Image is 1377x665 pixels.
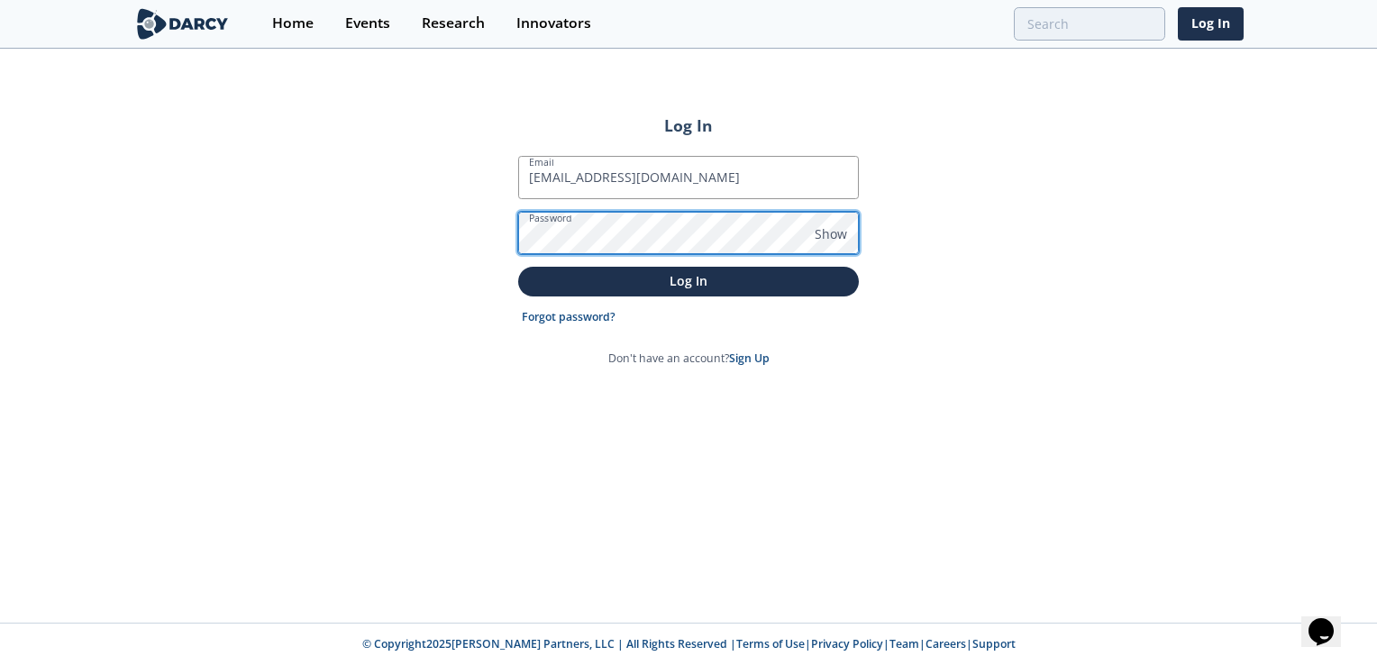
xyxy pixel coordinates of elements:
a: Sign Up [729,351,770,366]
a: Team [889,636,919,651]
label: Password [529,211,572,225]
a: Careers [926,636,966,651]
p: Log In [531,271,846,290]
iframe: chat widget [1301,593,1359,647]
div: Home [272,16,314,31]
img: logo-wide.svg [133,8,232,40]
p: © Copyright 2025 [PERSON_NAME] Partners, LLC | All Rights Reserved | | | | | [65,636,1312,652]
label: Email [529,155,554,169]
a: Terms of Use [736,636,805,651]
div: Events [345,16,390,31]
button: Log In [518,267,859,296]
h2: Log In [518,114,859,137]
input: Advanced Search [1014,7,1165,41]
a: Privacy Policy [811,636,883,651]
a: Support [972,636,1016,651]
span: Show [815,224,847,243]
p: Don't have an account? [608,351,770,367]
a: Forgot password? [522,309,616,325]
div: Innovators [516,16,591,31]
a: Log In [1178,7,1244,41]
div: Research [422,16,485,31]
